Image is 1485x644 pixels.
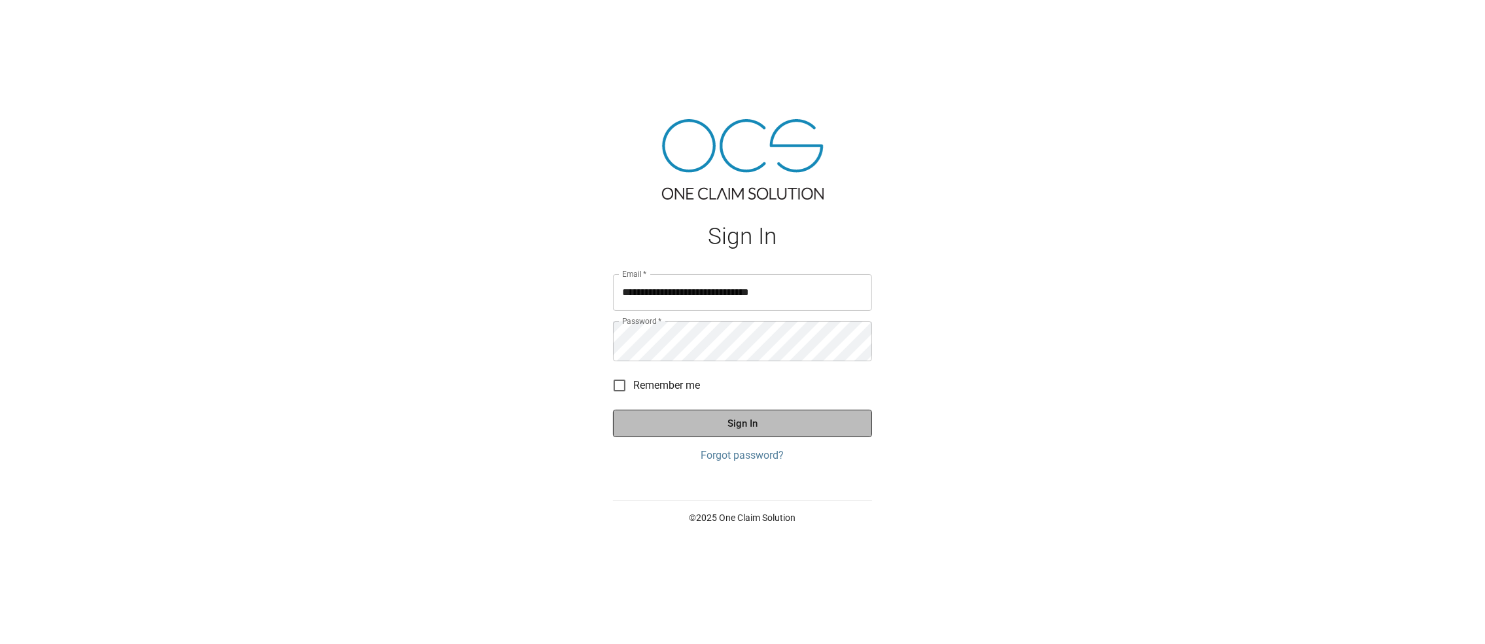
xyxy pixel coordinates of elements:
[622,315,661,327] label: Password
[622,268,647,279] label: Email
[613,410,872,437] button: Sign In
[613,511,872,524] p: © 2025 One Claim Solution
[662,119,824,200] img: ocs-logo-tra.png
[633,378,700,393] span: Remember me
[613,223,872,250] h1: Sign In
[613,448,872,463] a: Forgot password?
[16,8,68,34] img: ocs-logo-white-transparent.png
